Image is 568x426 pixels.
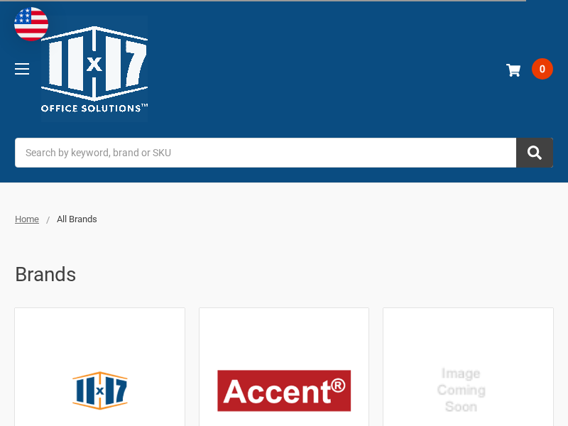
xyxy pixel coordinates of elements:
span: Toggle menu [15,68,29,70]
img: duty and tax information for United States [14,7,48,41]
img: 11x17.com [41,16,148,122]
h1: Brands [15,260,553,290]
a: Home [15,214,39,224]
a: 0 [503,50,553,87]
input: Search by keyword, brand or SKU [15,138,553,168]
span: 0 [532,58,553,80]
img: Accent [214,368,354,413]
a: Toggle menu [2,49,41,88]
span: All Brands [57,214,97,224]
img: 11x17 Inc. [30,368,170,413]
img: BrandDefault.gif [398,356,538,425]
